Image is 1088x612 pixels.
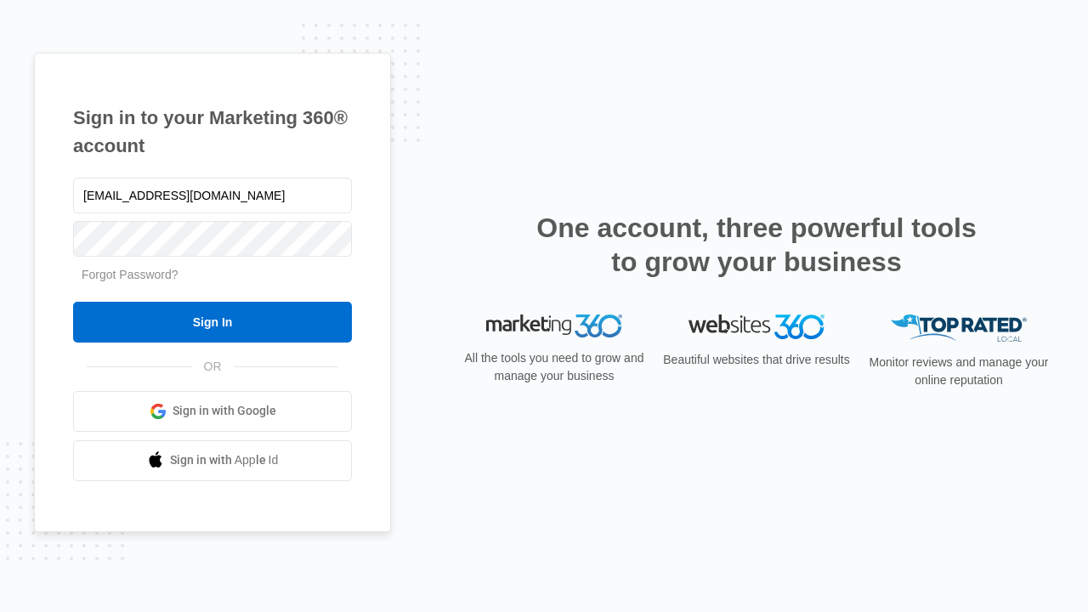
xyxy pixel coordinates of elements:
[891,314,1027,343] img: Top Rated Local
[73,440,352,481] a: Sign in with Apple Id
[82,268,178,281] a: Forgot Password?
[73,302,352,343] input: Sign In
[531,211,982,279] h2: One account, three powerful tools to grow your business
[73,178,352,213] input: Email
[661,351,852,369] p: Beautiful websites that drive results
[688,314,824,339] img: Websites 360
[459,349,649,385] p: All the tools you need to grow and manage your business
[192,358,234,376] span: OR
[170,451,279,469] span: Sign in with Apple Id
[864,354,1054,389] p: Monitor reviews and manage your online reputation
[73,391,352,432] a: Sign in with Google
[173,402,276,420] span: Sign in with Google
[486,314,622,338] img: Marketing 360
[73,104,352,160] h1: Sign in to your Marketing 360® account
